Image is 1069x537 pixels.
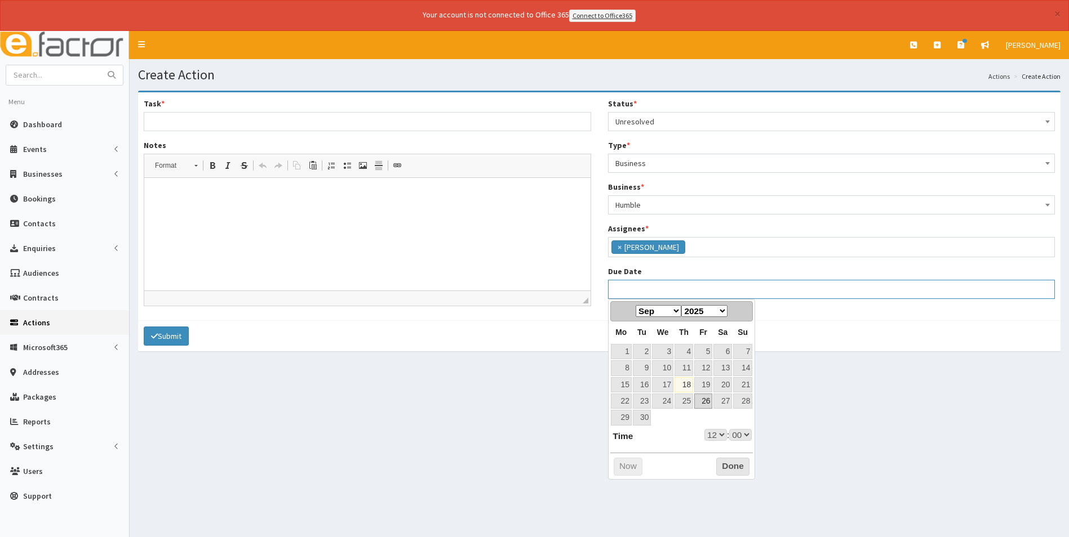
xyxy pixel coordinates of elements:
span: Addresses [23,367,59,377]
li: Create Action [1011,71,1061,81]
input: Search... [6,65,101,85]
span: Unresolved [608,112,1055,131]
span: Users [23,466,43,476]
a: 22 [611,393,632,409]
a: Image [355,158,371,173]
span: Bookings [23,194,56,204]
a: 5 [694,344,712,359]
button: × [1054,8,1061,20]
span: Enquiries [23,243,56,253]
a: 27 [713,393,732,409]
span: Events [23,144,47,154]
a: 10 [652,360,673,375]
a: 12 [694,360,712,375]
iframe: Rich Text Editor, notes [144,178,591,290]
button: Submit [144,326,189,346]
a: Prev [612,303,628,319]
label: Business [608,181,644,193]
a: 30 [633,410,651,425]
span: Wednesday [657,328,669,337]
a: Connect to Office365 [569,10,636,22]
a: 9 [633,360,651,375]
a: 28 [733,393,752,409]
span: Saturday [718,328,728,337]
a: 29 [611,410,632,425]
a: Copy (Ctrl+C) [289,158,305,173]
a: Insert/Remove Numbered List [323,158,339,173]
span: Humble [615,197,1048,213]
label: Assignees [608,223,649,234]
li: Michaela Sams [611,240,685,254]
button: Now [614,458,642,476]
span: Business [608,154,1055,173]
a: 14 [733,360,752,375]
a: Link (Ctrl+L) [389,158,405,173]
a: 18 [675,377,693,392]
a: 11 [675,360,693,375]
a: Actions [988,71,1010,81]
a: 6 [713,344,732,359]
span: Format [149,158,189,173]
a: 21 [733,377,752,392]
a: Strike Through [236,158,252,173]
a: 8 [611,360,632,375]
span: × [618,241,622,253]
span: Support [23,491,52,501]
span: Microsoft365 [23,342,68,352]
h1: Create Action [138,68,1061,82]
a: 26 [694,393,712,409]
a: 19 [694,377,712,392]
a: 23 [633,393,651,409]
button: Done [716,458,749,476]
a: 17 [652,377,673,392]
span: Dashboard [23,119,62,129]
span: Actions [23,317,50,328]
a: 7 [733,344,752,359]
span: Sunday [738,328,748,337]
a: Redo (Ctrl+Y) [270,158,286,173]
span: Reports [23,417,51,427]
span: Thursday [679,328,689,337]
a: Paste (Ctrl+V) [305,158,321,173]
span: Settings [23,441,54,451]
span: Drag to resize [583,298,588,303]
label: Type [608,140,630,151]
span: [PERSON_NAME] [1006,40,1061,50]
a: Italic (Ctrl+I) [220,158,236,173]
label: Status [608,98,637,109]
span: Friday [699,328,707,337]
label: Due Date [608,266,642,277]
a: 15 [611,377,632,392]
span: Unresolved [615,114,1048,129]
a: 13 [713,360,732,375]
span: Packages [23,392,56,402]
a: 24 [652,393,673,409]
span: Audiences [23,268,59,278]
a: 1 [611,344,632,359]
span: Contacts [23,218,56,229]
span: Monday [615,328,627,337]
a: 2 [633,344,651,359]
label: Notes [144,140,166,151]
a: Next [736,303,752,319]
a: 4 [675,344,693,359]
a: 3 [652,344,673,359]
dt: Time [610,429,633,442]
span: Humble [608,195,1055,214]
label: Task [144,98,165,109]
span: Business [615,155,1048,171]
a: Insert/Remove Bulleted List [339,158,355,173]
a: 16 [633,377,651,392]
div: Your account is not connected to Office 365 [199,9,859,22]
a: Undo (Ctrl+Z) [255,158,270,173]
span: Businesses [23,169,63,179]
a: 25 [675,393,693,409]
span: Prev [615,306,624,315]
a: Insert Horizontal Line [371,158,387,173]
a: 20 [713,377,732,392]
span: Contracts [23,293,59,303]
a: Format [149,158,203,173]
a: [PERSON_NAME] [997,31,1069,59]
span: Next [739,306,748,315]
span: Tuesday [637,328,646,337]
